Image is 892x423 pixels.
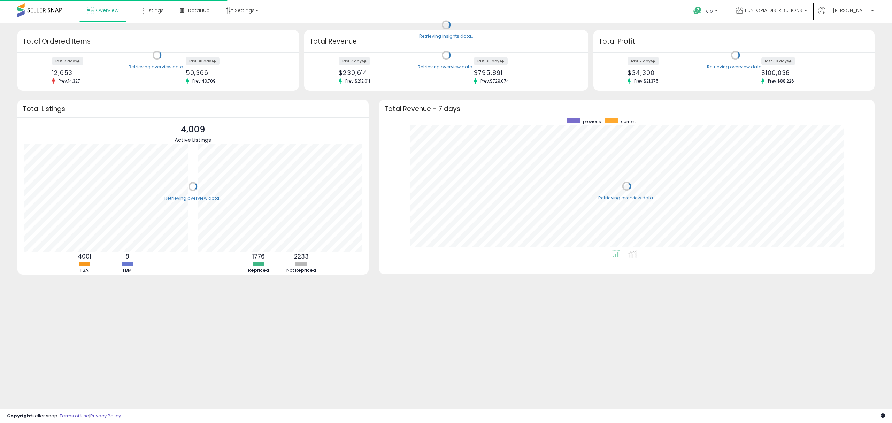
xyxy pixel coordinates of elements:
span: DataHub [188,7,210,14]
div: Retrieving overview data.. [129,64,185,70]
span: Overview [96,7,118,14]
a: Help [688,1,725,23]
i: Get Help [693,6,702,15]
div: Retrieving overview data.. [598,195,655,201]
a: Hi [PERSON_NAME] [818,7,874,23]
span: Help [703,8,713,14]
div: Retrieving overview data.. [707,64,764,70]
span: FUNTOPIA DISTRIBUTIONS [745,7,802,14]
span: Hi [PERSON_NAME] [827,7,869,14]
div: Retrieving overview data.. [164,195,221,201]
span: Listings [146,7,164,14]
div: Retrieving overview data.. [418,64,475,70]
